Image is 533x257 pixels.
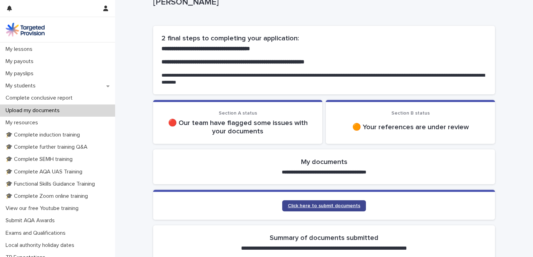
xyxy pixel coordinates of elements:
p: Upload my documents [3,107,65,114]
p: Local authority holiday dates [3,242,80,249]
h2: My documents [301,158,347,166]
p: 🔴 Our team have flagged some issues with your documents [162,119,314,135]
p: Submit AQA Awards [3,217,60,224]
p: Exams and Qualifications [3,230,71,236]
h2: Summary of documents submitted [270,234,378,242]
p: 🎓 Complete AQA UAS Training [3,169,88,175]
a: Click here to submit documents [282,200,366,211]
p: 🎓 Complete induction training [3,132,85,138]
p: My resources [3,119,44,126]
p: My lessons [3,46,38,53]
p: My payslips [3,70,39,77]
span: Section B status [391,111,430,116]
span: Click here to submit documents [288,203,360,208]
p: View our free Youtube training [3,205,84,212]
p: 🎓 Complete Zoom online training [3,193,93,200]
p: 🟠 Your references are under review [334,123,487,131]
h2: 2 final steps to completing your application: [162,34,487,42]
p: My students [3,83,41,89]
p: Complete conclusive report [3,95,78,101]
p: 🎓 Complete SEMH training [3,156,78,163]
p: 🎓 Complete further training Q&A [3,144,93,150]
span: Section A status [219,111,257,116]
img: M5nRWzHhSzIhMunXDL62 [6,23,45,37]
p: My payouts [3,58,39,65]
p: 🎓 Functional Skills Guidance Training [3,181,100,187]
